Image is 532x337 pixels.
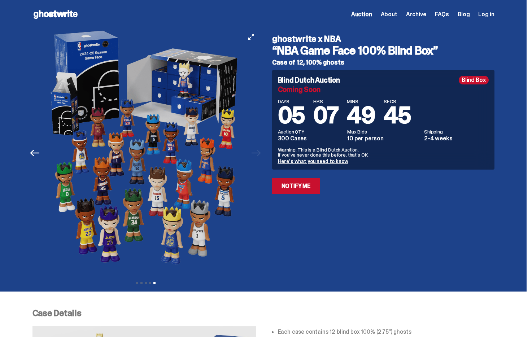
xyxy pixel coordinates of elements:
span: 07 [313,100,338,130]
h4: Blind Dutch Auction [278,76,340,84]
dd: 300 Cases [278,136,343,141]
dt: Shipping [424,129,489,134]
a: Blog [458,12,470,17]
dd: 2-4 weeks [424,136,489,141]
p: Warning: This is a Blind Dutch Auction. If you’ve never done this before, that’s OK. [278,147,489,157]
div: Blind Box [459,76,489,84]
a: About [381,12,397,17]
a: Archive [406,12,426,17]
span: 49 [347,100,375,130]
span: HRS [313,99,338,104]
img: NBA-Hero-5.png [47,29,245,277]
p: Case Details [32,309,494,318]
button: View full-screen [247,32,256,41]
h4: ghostwrite x NBA [272,35,494,43]
button: View slide 1 [136,282,138,284]
dt: Auction QTY [278,129,343,134]
button: View slide 2 [140,282,143,284]
span: 45 [384,100,411,130]
button: View slide 4 [149,282,151,284]
div: Coming Soon [278,86,489,93]
a: Here's what you need to know [278,158,348,165]
button: View slide 3 [145,282,147,284]
dt: Max Bids [347,129,420,134]
button: View slide 5 [153,282,156,284]
dd: 10 per person [347,136,420,141]
button: Previous [27,145,43,161]
span: MINS [347,99,375,104]
a: FAQs [435,12,449,17]
li: Each case contains 12 blind box 100% (2.75”) ghosts [278,329,494,335]
a: Log in [478,12,494,17]
h5: Case of 12, 100% ghosts [272,59,494,66]
span: SECS [384,99,411,104]
h3: “NBA Game Face 100% Blind Box” [272,45,494,56]
span: DAYS [278,99,305,104]
a: Notify Me [272,178,320,194]
span: 05 [278,100,305,130]
a: Auction [351,12,372,17]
